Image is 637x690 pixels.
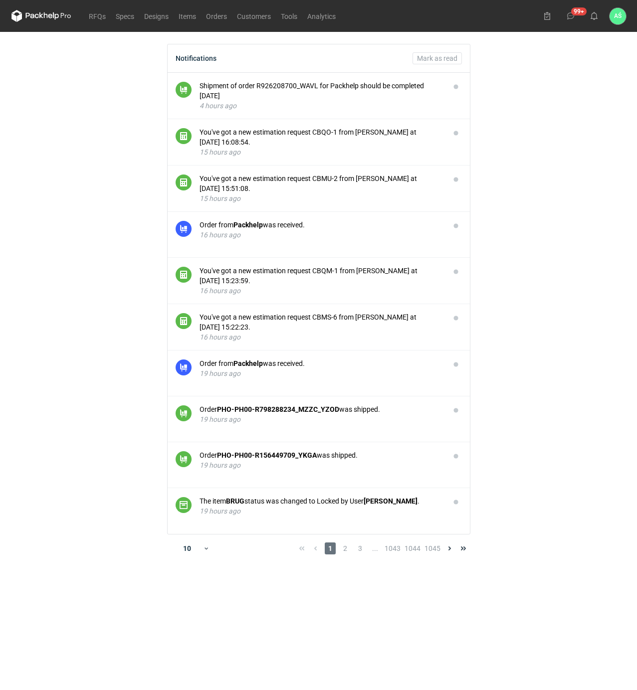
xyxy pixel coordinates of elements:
[200,404,442,414] div: Order was shipped.
[200,332,442,342] div: 16 hours ago
[200,358,442,378] button: Order fromPackhelpwas received.19 hours ago
[200,173,442,193] div: You've got a new estimation request CBMU-2 from [PERSON_NAME] at [DATE] 15:51:08.
[200,81,442,111] button: Shipment of order R926208700_WAVL for Packhelp should be completed [DATE]4 hours ago
[200,266,442,286] div: You've got a new estimation request CBQM-1 from [PERSON_NAME] at [DATE] 15:23:59.
[200,127,442,157] button: You've got a new estimation request CBQO-1 from [PERSON_NAME] at [DATE] 16:08:54.15 hours ago
[302,10,341,22] a: Analytics
[200,220,442,240] button: Order fromPackhelpwas received.16 hours ago
[276,10,302,22] a: Tools
[200,506,442,516] div: 19 hours ago
[200,312,442,332] div: You've got a new estimation request CBMS-6 from [PERSON_NAME] at [DATE] 15:22:23.
[200,496,442,516] button: The itemBRUGstatus was changed to Locked by User[PERSON_NAME].19 hours ago
[176,54,216,62] div: Notifications
[11,10,71,22] svg: Packhelp Pro
[200,220,442,230] div: Order from was received.
[425,542,440,554] span: 1045
[111,10,139,22] a: Specs
[200,266,442,296] button: You've got a new estimation request CBQM-1 from [PERSON_NAME] at [DATE] 15:23:59.16 hours ago
[217,405,339,413] strong: PHO-PH00-R798288234_MZZC_YZOD
[139,10,174,22] a: Designs
[200,81,442,101] div: Shipment of order R926208700_WAVL for Packhelp should be completed [DATE]
[233,221,263,229] strong: Packhelp
[200,496,442,506] div: The item status was changed to Locked by User .
[340,542,351,554] span: 2
[610,8,626,24] div: Adrian Świerżewski
[200,101,442,111] div: 4 hours ago
[563,8,579,24] button: 99+
[610,8,626,24] button: AŚ
[217,451,317,459] strong: PHO-PH00-R156449709_YKGA
[171,541,204,555] div: 10
[200,286,442,296] div: 16 hours ago
[200,450,442,470] button: OrderPHO-PH00-R156449709_YKGAwas shipped.19 hours ago
[200,193,442,203] div: 15 hours ago
[233,359,263,367] strong: Packhelp
[413,52,462,64] button: Mark as read
[200,450,442,460] div: Order was shipped.
[200,147,442,157] div: 15 hours ago
[355,542,366,554] span: 3
[232,10,276,22] a: Customers
[84,10,111,22] a: RFQs
[200,312,442,342] button: You've got a new estimation request CBMS-6 from [PERSON_NAME] at [DATE] 15:22:23.16 hours ago
[370,542,381,554] span: ...
[200,173,442,203] button: You've got a new estimation request CBMU-2 from [PERSON_NAME] at [DATE] 15:51:08.15 hours ago
[226,497,244,505] strong: BRUG
[174,10,201,22] a: Items
[200,230,442,240] div: 16 hours ago
[201,10,232,22] a: Orders
[200,414,442,424] div: 19 hours ago
[405,542,421,554] span: 1044
[200,358,442,368] div: Order from was received.
[200,127,442,147] div: You've got a new estimation request CBQO-1 from [PERSON_NAME] at [DATE] 16:08:54.
[385,542,401,554] span: 1043
[325,542,336,554] span: 1
[200,404,442,424] button: OrderPHO-PH00-R798288234_MZZC_YZODwas shipped.19 hours ago
[364,497,418,505] strong: [PERSON_NAME]
[200,368,442,378] div: 19 hours ago
[200,460,442,470] div: 19 hours ago
[417,55,457,62] span: Mark as read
